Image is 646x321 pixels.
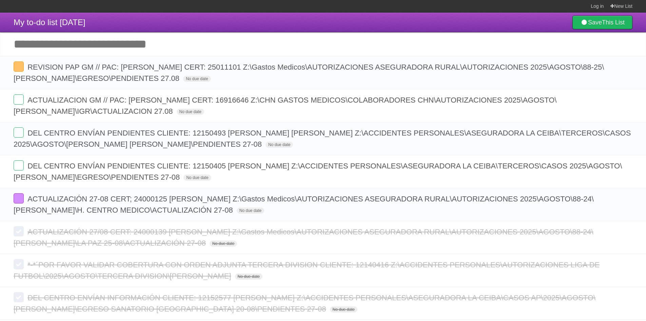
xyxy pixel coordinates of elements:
span: ACTUALIZACION GM // PAC: [PERSON_NAME] CERT: 16916646 Z:\CHN GASTOS MEDICOS\COLABORADORES CHN\AUT... [14,96,556,115]
b: This List [602,19,625,26]
span: DEL CENTRO ENVÍAN PENDIENTES CLIENTE: 12150405 [PERSON_NAME] Z:\ACCIDENTES PERSONALES\ASEGURADORA... [14,162,622,181]
span: ACTUALIZACIÓN 27/08 CERT: 24000139 [PERSON_NAME] Z:\Gastos Medicos\AUTORIZACIONES ASEGURADORA RUR... [14,228,593,247]
span: No due date [266,142,293,148]
span: No due date [330,306,357,313]
span: REVISION PAP GM // PAC: [PERSON_NAME] CERT: 25011101 Z:\Gastos Medicos\AUTORIZACIONES ASEGURADORA... [14,63,604,83]
span: DEL CENTRO ENVÍAN PENDIENTES CLIENTE: 12150493 [PERSON_NAME] [PERSON_NAME] Z:\ACCIDENTES PERSONAL... [14,129,631,148]
span: My to-do list [DATE] [14,18,85,27]
label: Done [14,193,24,203]
span: DEL CENTRO ENVÍAN INFORMACIÓN CLIENTE: 12152577 [PERSON_NAME] Z:\ACCIDENTES PERSONALES\ASEGURADOR... [14,293,595,313]
span: *-*´POR FAVOR VALIDAR COBERTURA CON ORDEN ADJUNTA TERCERA DIVISION CLIENTE: 12140416 Z:\ACCIDENTE... [14,261,600,280]
span: No due date [210,240,237,247]
span: No due date [177,109,204,115]
label: Done [14,292,24,302]
span: ACTUALIZACIÓN 27-08 CERT; 24000125 [PERSON_NAME] Z:\Gastos Medicos\AUTORIZACIONES ASEGURADORA RUR... [14,195,594,214]
a: SaveThis List [572,16,632,29]
span: No due date [237,208,264,214]
label: Done [14,61,24,72]
span: No due date [235,273,262,280]
label: Done [14,226,24,236]
label: Done [14,127,24,138]
label: Done [14,160,24,171]
label: Done [14,94,24,105]
span: No due date [183,175,211,181]
label: Done [14,259,24,269]
span: No due date [183,76,211,82]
